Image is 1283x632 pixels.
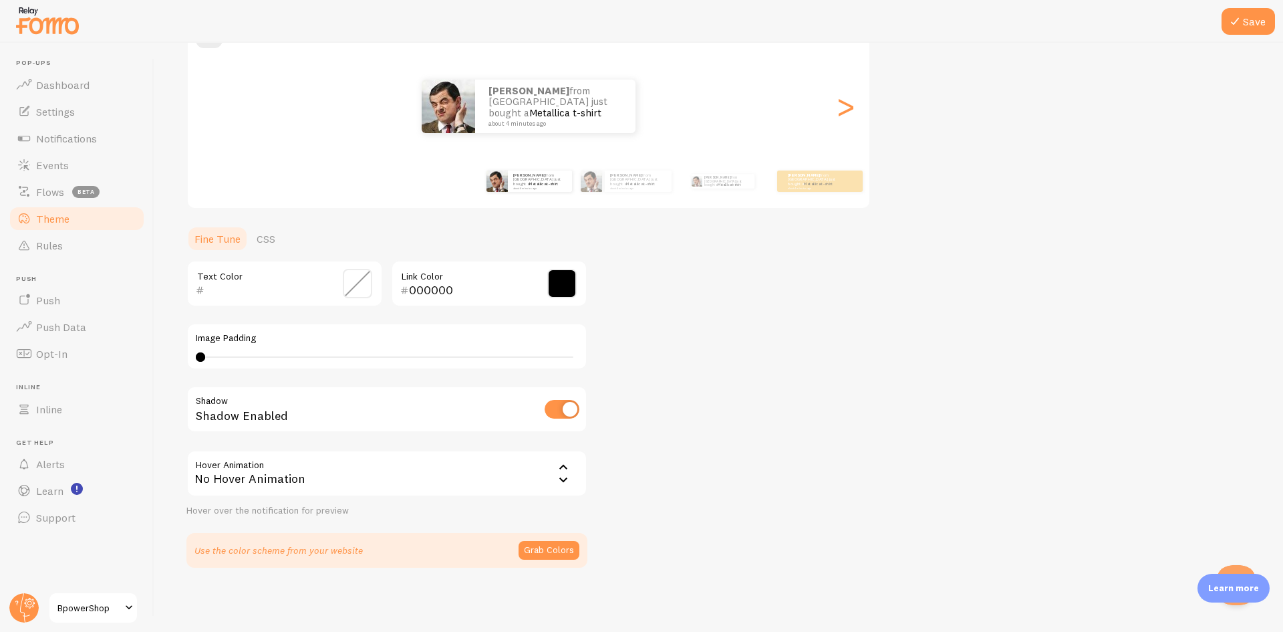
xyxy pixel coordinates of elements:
span: Learn [36,484,63,498]
span: Push [36,294,60,307]
small: about 4 minutes ago [513,187,565,189]
a: Push [8,287,146,314]
p: from [GEOGRAPHIC_DATA] just bought a [788,173,841,189]
img: Fomo [691,176,702,187]
strong: [PERSON_NAME] [704,175,731,179]
a: Alerts [8,451,146,478]
button: Grab Colors [519,541,579,560]
strong: [PERSON_NAME] [488,84,569,97]
a: Rules [8,232,146,259]
a: Metallica t-shirt [718,183,740,187]
a: Metallica t-shirt [626,181,655,187]
a: Opt-In [8,340,146,367]
a: Learn [8,478,146,504]
a: Metallica t-shirt [804,181,833,187]
a: Notifications [8,125,146,152]
p: from [GEOGRAPHIC_DATA] just bought a [488,86,622,127]
a: BpowerShop [48,592,138,624]
p: from [GEOGRAPHIC_DATA] just bought a [704,174,749,189]
a: Metallica t-shirt [529,106,601,119]
a: Flows beta [8,179,146,205]
div: Hover over the notification for preview [186,505,587,517]
span: Events [36,159,69,172]
a: Push Data [8,314,146,340]
span: Push Data [36,320,86,334]
span: Settings [36,105,75,118]
span: Theme [36,212,69,225]
span: Get Help [16,439,146,447]
a: Dashboard [8,72,146,98]
span: Opt-In [36,347,67,360]
div: Shadow Enabled [186,386,587,435]
small: about 4 minutes ago [610,187,665,189]
iframe: Help Scout Beacon - Open [1216,565,1256,605]
a: Inline [8,396,146,423]
div: Learn more [1197,574,1270,603]
a: Theme [8,205,146,232]
span: BpowerShop [57,600,121,616]
strong: [PERSON_NAME] [513,173,545,178]
span: Support [36,511,76,524]
a: Fine Tune [186,225,249,252]
svg: <p>Watch New Feature Tutorials!</p> [71,483,83,495]
span: Inline [36,403,62,416]
span: Rules [36,239,63,252]
a: Metallica t-shirt [529,181,558,187]
span: Flows [36,185,64,199]
span: Inline [16,383,146,392]
div: Next slide [837,58,853,154]
p: from [GEOGRAPHIC_DATA] just bought a [513,173,567,189]
span: beta [72,186,100,198]
label: Image Padding [196,332,578,344]
span: Alerts [36,457,65,471]
img: fomo-relay-logo-orange.svg [14,3,81,37]
a: Events [8,152,146,179]
p: Use the color scheme from your website [194,544,363,557]
span: Dashboard [36,78,90,92]
div: No Hover Animation [186,450,587,497]
small: about 4 minutes ago [488,120,618,127]
strong: [PERSON_NAME] [788,173,820,178]
small: about 4 minutes ago [788,187,840,189]
img: Fomo [486,171,508,192]
span: Pop-ups [16,59,146,68]
a: Settings [8,98,146,125]
p: Learn more [1208,582,1259,595]
p: from [GEOGRAPHIC_DATA] just bought a [610,173,666,189]
a: Support [8,504,146,531]
strong: [PERSON_NAME] [610,173,642,178]
span: Notifications [36,132,97,145]
span: Push [16,275,146,284]
a: CSS [249,225,283,252]
img: Fomo [581,171,602,192]
img: Fomo [422,80,475,133]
